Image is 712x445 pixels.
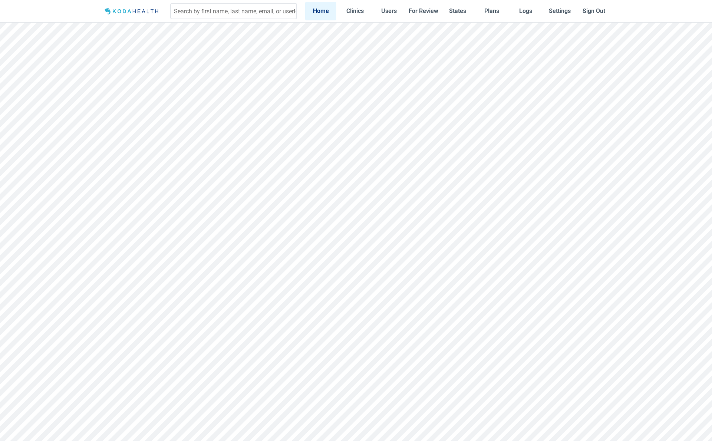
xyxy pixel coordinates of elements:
input: Search by first name, last name, email, or userId [170,3,297,19]
a: Users [373,2,405,20]
a: Clinics [339,2,370,20]
a: For Review [408,2,439,20]
a: Plans [476,2,507,20]
img: Logo [102,7,162,16]
a: States [442,2,473,20]
a: Logs [510,2,541,20]
a: Home [305,2,336,20]
button: Sign Out [578,2,610,20]
a: Settings [544,2,576,20]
